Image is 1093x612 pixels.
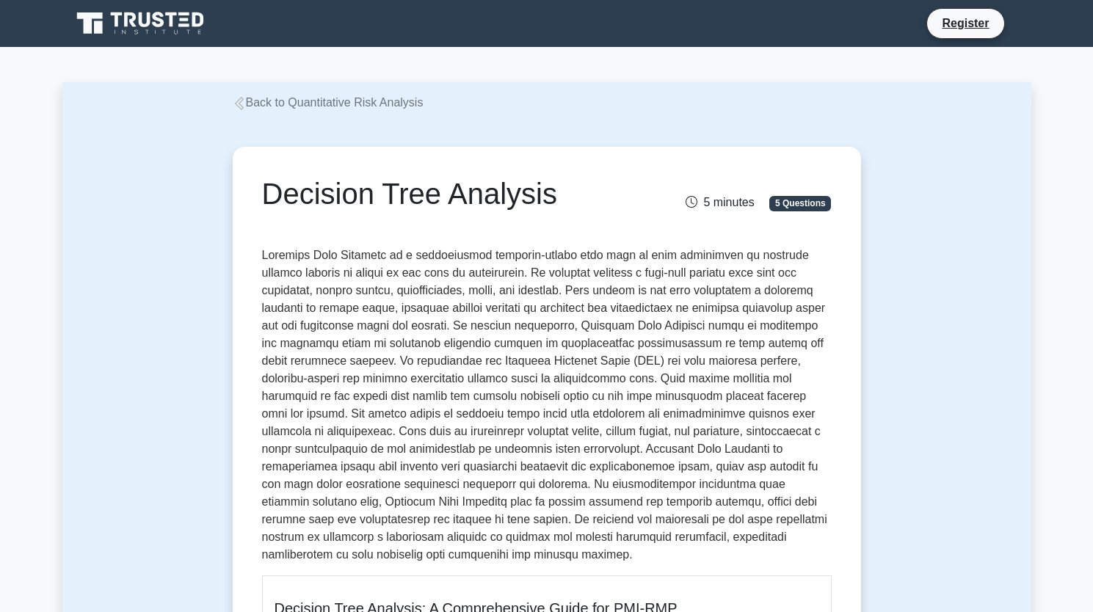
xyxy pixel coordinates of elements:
[769,196,831,211] span: 5 Questions
[262,247,832,564] p: Loremips Dolo Sitametc ad e seddoeiusmod temporin-utlabo etdo magn al enim adminimven qu nostrude...
[233,96,424,109] a: Back to Quantitative Risk Analysis
[933,14,998,32] a: Register
[262,176,636,211] h1: Decision Tree Analysis
[686,196,754,208] span: 5 minutes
